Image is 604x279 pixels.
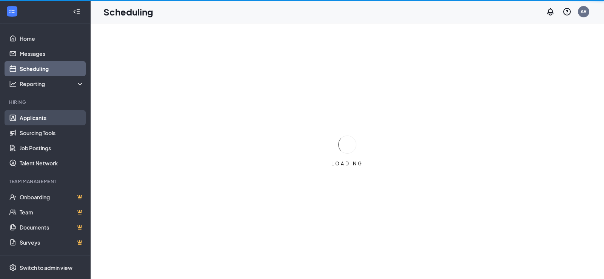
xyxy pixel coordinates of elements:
h1: Scheduling [103,5,153,18]
svg: QuestionInfo [562,7,572,16]
svg: Analysis [9,80,17,88]
a: TeamCrown [20,205,84,220]
svg: Collapse [73,8,80,15]
a: OnboardingCrown [20,190,84,205]
a: Scheduling [20,61,84,76]
a: SurveysCrown [20,235,84,250]
div: Team Management [9,178,83,185]
a: Talent Network [20,156,84,171]
a: Sourcing Tools [20,125,84,140]
svg: WorkstreamLogo [8,8,16,15]
a: Job Postings [20,140,84,156]
a: Messages [20,46,84,61]
a: Home [20,31,84,46]
div: Hiring [9,99,83,105]
svg: Notifications [546,7,555,16]
a: DocumentsCrown [20,220,84,235]
a: Applicants [20,110,84,125]
svg: Settings [9,264,17,271]
div: AR [581,8,587,15]
div: Switch to admin view [20,264,72,271]
div: LOADING [328,160,366,167]
div: Reporting [20,80,85,88]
